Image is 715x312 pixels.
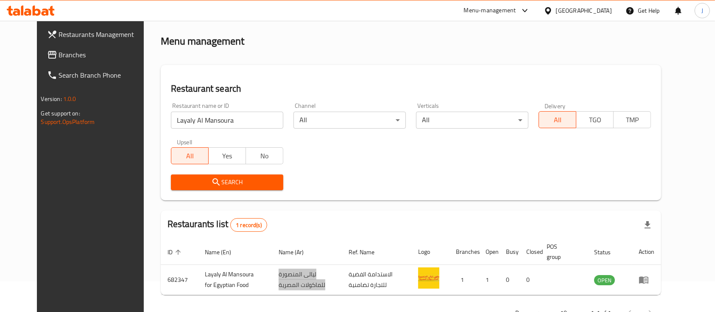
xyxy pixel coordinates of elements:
[556,6,612,15] div: [GEOGRAPHIC_DATA]
[249,150,280,162] span: No
[59,29,150,39] span: Restaurants Management
[547,242,578,262] span: POS group
[177,139,193,145] label: Upsell
[41,116,95,127] a: Support.OpsPlatform
[198,265,272,295] td: Layaly Al Mansoura for Egyptian Food
[272,265,342,295] td: ليالى المنصورة للماكولات المصرية
[178,177,277,188] span: Search
[40,24,156,45] a: Restaurants Management
[279,247,315,257] span: Name (Ar)
[171,112,283,129] input: Search for restaurant name or ID..
[701,6,703,15] span: J
[617,114,648,126] span: TMP
[171,174,283,190] button: Search
[479,239,500,265] th: Open
[40,65,156,85] a: Search Branch Phone
[418,267,439,289] img: Layaly Al Mansoura for Egyptian Food
[416,112,528,129] div: All
[342,265,411,295] td: الاستدامة الفضية للتجارة تضامنية
[161,34,244,48] h2: Menu management
[464,6,516,16] div: Menu-management
[450,265,479,295] td: 1
[539,111,576,128] button: All
[594,275,615,285] span: OPEN
[500,265,520,295] td: 0
[168,218,267,232] h2: Restaurants list
[613,111,651,128] button: TMP
[40,45,156,65] a: Branches
[231,221,267,229] span: 1 record(s)
[161,265,198,295] td: 682347
[171,147,209,164] button: All
[230,218,267,232] div: Total records count
[632,239,661,265] th: Action
[246,147,283,164] button: No
[41,93,62,104] span: Version:
[500,239,520,265] th: Busy
[59,50,150,60] span: Branches
[580,114,610,126] span: TGO
[208,147,246,164] button: Yes
[576,111,614,128] button: TGO
[411,239,450,265] th: Logo
[293,112,406,129] div: All
[171,82,651,95] h2: Restaurant search
[175,150,205,162] span: All
[639,275,654,285] div: Menu
[545,103,566,109] label: Delivery
[637,215,658,235] div: Export file
[205,247,242,257] span: Name (En)
[212,150,243,162] span: Yes
[168,247,184,257] span: ID
[161,239,662,295] table: enhanced table
[349,247,385,257] span: Ref. Name
[594,247,622,257] span: Status
[450,239,479,265] th: Branches
[542,114,573,126] span: All
[59,70,150,80] span: Search Branch Phone
[520,239,540,265] th: Closed
[520,265,540,295] td: 0
[479,265,500,295] td: 1
[63,93,76,104] span: 1.0.0
[41,108,80,119] span: Get support on:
